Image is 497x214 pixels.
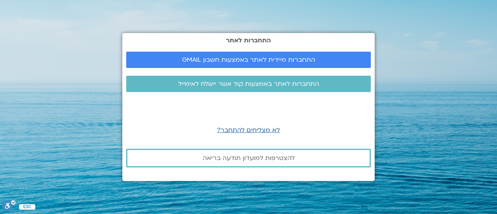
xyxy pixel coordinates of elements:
[217,126,280,134] a: לא מצליחים להתחבר?
[203,155,295,162] span: להצטרפות למועדון תודעה בריאה
[126,52,371,68] a: התחברות מיידית לאתר באמצעות חשבון GMAIL
[178,80,319,87] span: התחברות לאתר באמצעות קוד אשר יישלח לאימייל
[126,149,371,167] a: להצטרפות למועדון תודעה בריאה
[126,76,371,92] a: התחברות לאתר באמצעות קוד אשר יישלח לאימייל
[182,56,315,63] span: התחברות מיידית לאתר באמצעות חשבון GMAIL
[126,37,371,44] h2: התחברות לאתר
